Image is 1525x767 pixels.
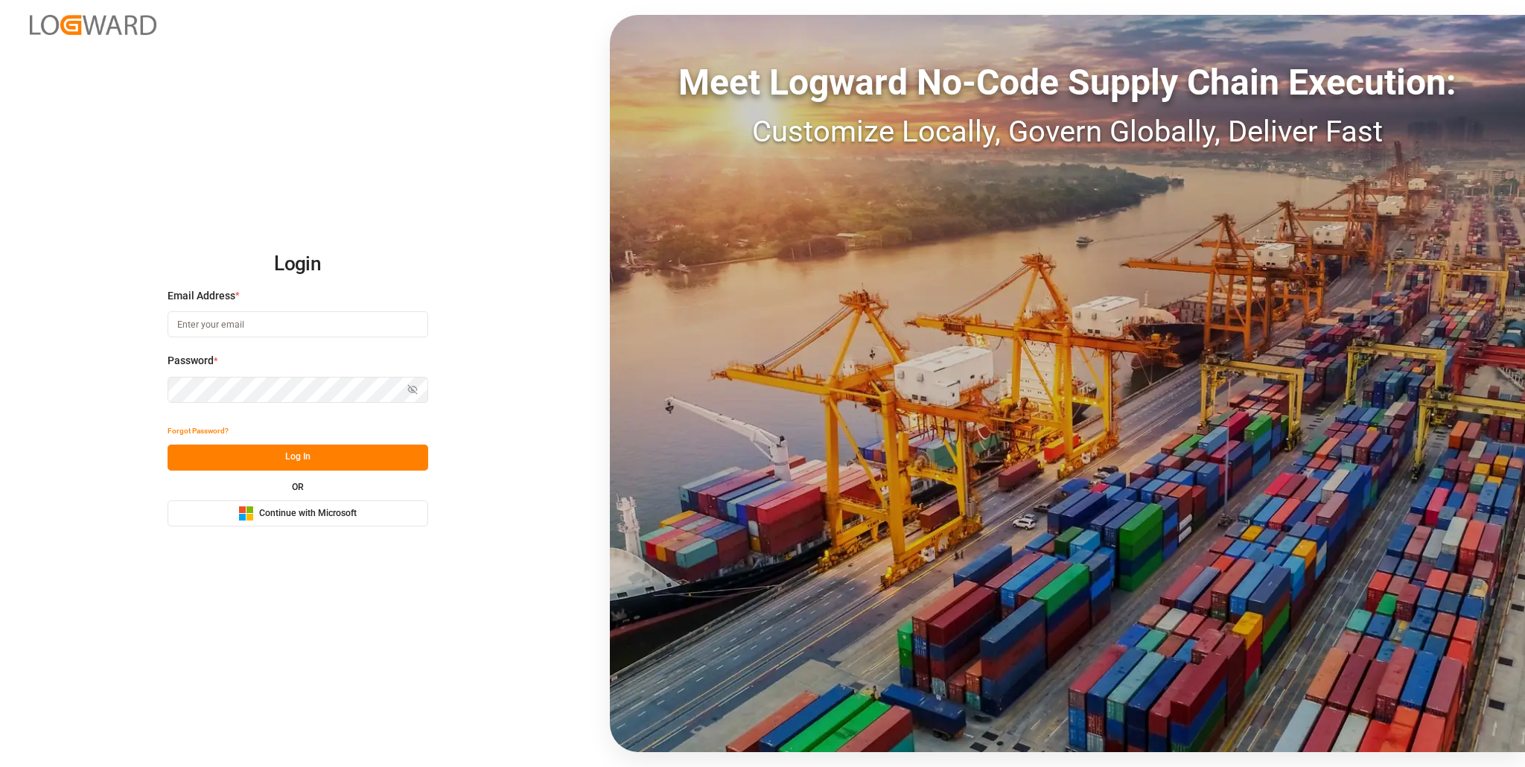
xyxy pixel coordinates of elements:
[168,311,428,337] input: Enter your email
[610,56,1525,109] div: Meet Logward No-Code Supply Chain Execution:
[168,418,229,445] button: Forgot Password?
[168,241,428,288] h2: Login
[610,109,1525,154] div: Customize Locally, Govern Globally, Deliver Fast
[30,15,156,35] img: Logward_new_orange.png
[292,483,304,491] small: OR
[168,500,428,526] button: Continue with Microsoft
[259,507,357,521] span: Continue with Microsoft
[168,353,214,369] span: Password
[168,288,235,304] span: Email Address
[168,445,428,471] button: Log In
